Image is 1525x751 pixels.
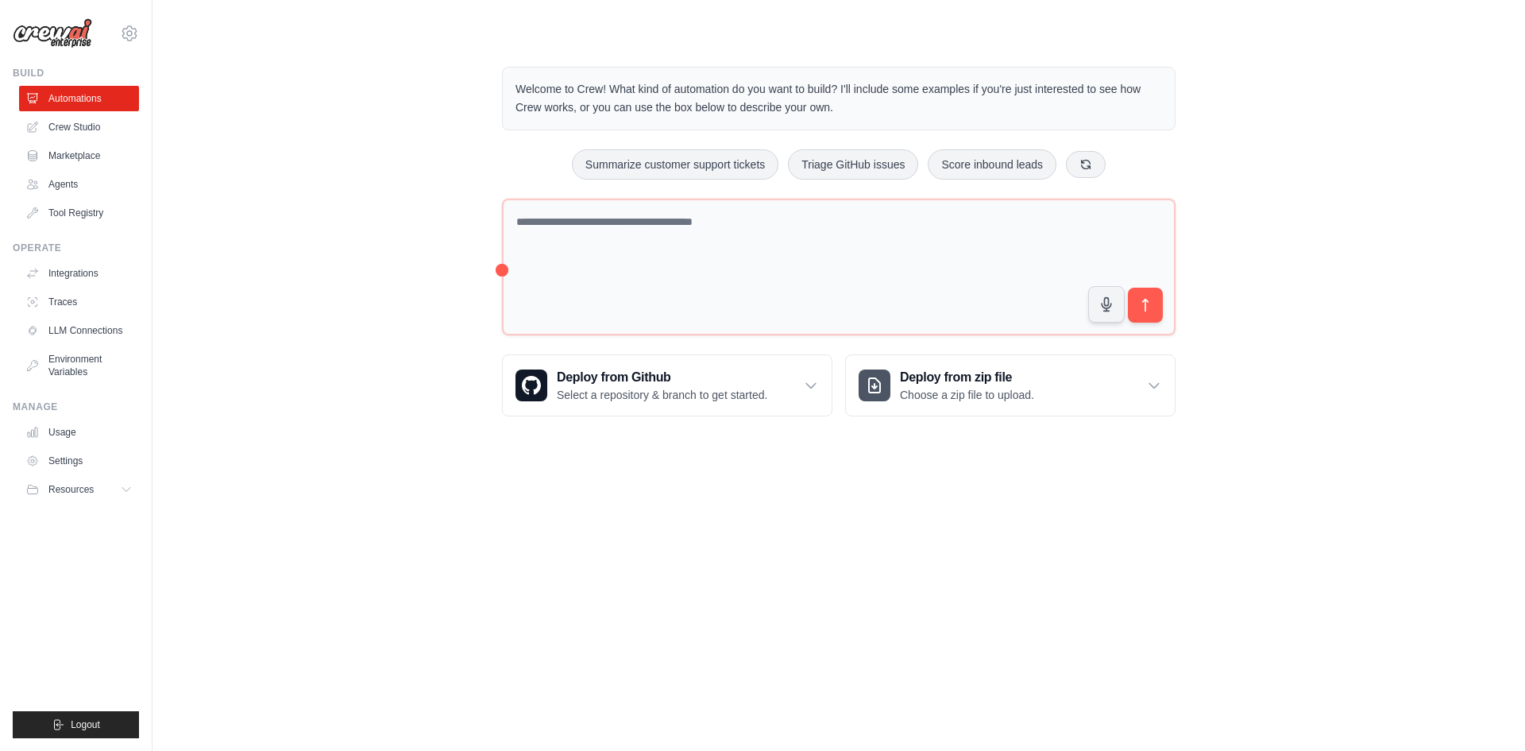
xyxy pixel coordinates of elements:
[19,261,139,286] a: Integrations
[19,420,139,445] a: Usage
[900,368,1034,387] h3: Deploy from zip file
[13,242,139,254] div: Operate
[19,448,139,474] a: Settings
[557,368,767,387] h3: Deploy from Github
[928,149,1056,180] button: Score inbound leads
[557,387,767,403] p: Select a repository & branch to get started.
[19,200,139,226] a: Tool Registry
[13,67,139,79] div: Build
[19,86,139,111] a: Automations
[13,18,92,48] img: Logo
[515,80,1162,117] p: Welcome to Crew! What kind of automation do you want to build? I'll include some examples if you'...
[19,318,139,343] a: LLM Connections
[900,387,1034,403] p: Choose a zip file to upload.
[1477,606,1488,617] button: Close walkthrough
[19,289,139,315] a: Traces
[19,172,139,197] a: Agents
[788,149,918,180] button: Triage GitHub issues
[19,114,139,140] a: Crew Studio
[71,718,100,731] span: Logout
[572,149,778,180] button: Summarize customer support tickets
[13,401,139,413] div: Manage
[19,346,139,385] a: Environment Variables
[13,711,139,738] button: Logout
[48,483,94,496] span: Resources
[1234,609,1266,621] span: Step 1
[19,477,139,502] button: Resources
[1222,626,1468,648] h3: Create an automation
[19,143,139,168] a: Marketplace
[1222,654,1468,706] p: Describe the automation you want to build, select an example option, or use the microphone to spe...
